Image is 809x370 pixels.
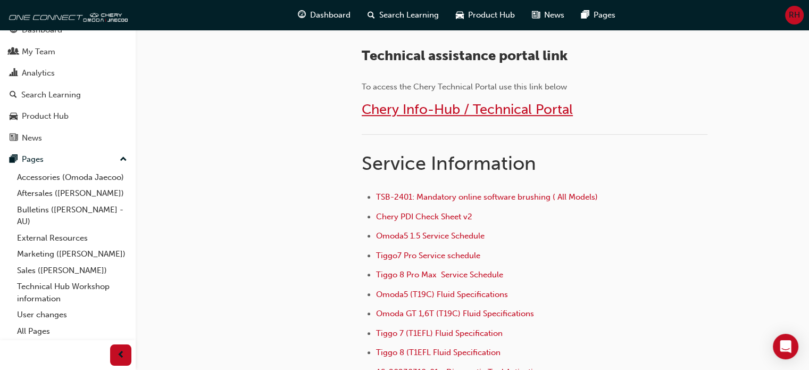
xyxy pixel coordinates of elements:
span: people-icon [10,47,18,57]
a: Omoda GT 1,6T (T19C) Fluid Specifications [376,309,534,318]
span: news-icon [10,134,18,143]
a: pages-iconPages [573,4,624,26]
a: Accessories (Omoda Jaecoo) [13,169,131,186]
a: Analytics [4,63,131,83]
span: pages-icon [10,155,18,165]
span: News [544,9,564,21]
a: Search Learning [4,85,131,105]
span: car-icon [10,112,18,121]
a: Chery Info-Hub / Technical Portal [362,101,573,118]
span: To access the Chery Technical Portal use this link below [362,82,567,92]
span: guage-icon [10,26,18,35]
span: up-icon [120,153,127,167]
span: Technical assistance portal link [362,47,568,64]
span: car-icon [456,9,464,22]
div: My Team [22,46,55,58]
span: Search Learning [379,9,439,21]
a: Tiggo 7 (T1EFL) Fluid Specification [376,328,505,338]
a: Omoda5 1.5 Service Schedule [376,231,485,241]
span: search-icon [368,9,375,22]
span: prev-icon [117,349,125,362]
span: Pages [594,9,615,21]
button: RH [785,6,804,24]
span: RH [789,9,800,21]
a: car-iconProduct Hub [447,4,523,26]
span: Dashboard [310,9,351,21]
div: Pages [22,153,44,166]
span: Service Information [362,152,536,175]
div: Analytics [22,67,55,79]
div: Search Learning [21,89,81,101]
span: Step 3 [362,9,417,31]
a: External Resources [13,230,131,246]
div: News [22,132,42,144]
a: guage-iconDashboard [289,4,359,26]
button: Pages [4,150,131,169]
a: Bulletins ([PERSON_NAME] - AU) [13,202,131,230]
span: chart-icon [10,69,18,78]
a: Sales ([PERSON_NAME]) [13,262,131,279]
a: TSB-2401: Mandatory online software brushing ( All Models) [376,192,598,202]
img: oneconnect [5,4,128,26]
a: All Pages [13,323,131,340]
span: news-icon [532,9,540,22]
a: Chery PDI Check Sheet v2 [376,212,472,221]
a: Tiggo7 Pro Service schedule [376,251,480,260]
span: pages-icon [581,9,589,22]
button: DashboardMy TeamAnalyticsSearch LearningProduct HubNews [4,18,131,150]
span: search-icon [10,91,17,100]
a: news-iconNews [523,4,573,26]
a: search-iconSearch Learning [359,4,447,26]
div: Product Hub [22,110,69,122]
a: User changes [13,307,131,323]
a: Aftersales ([PERSON_NAME]) [13,185,131,202]
a: Marketing ([PERSON_NAME]) [13,246,131,262]
a: Technical Hub Workshop information [13,278,131,307]
a: Tiggo 8 Pro Max Service Schedule [376,270,503,279]
a: My Team [4,42,131,62]
span: guage-icon [298,9,306,22]
a: Product Hub [4,106,131,126]
div: Open Intercom Messenger [773,334,798,359]
a: Omoda5 (T19C) Fluid Specifications [376,290,508,299]
a: Tiggo 8 (T1EFL Fluid Specification [376,348,501,357]
span: Product Hub [468,9,515,21]
a: News [4,128,131,148]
